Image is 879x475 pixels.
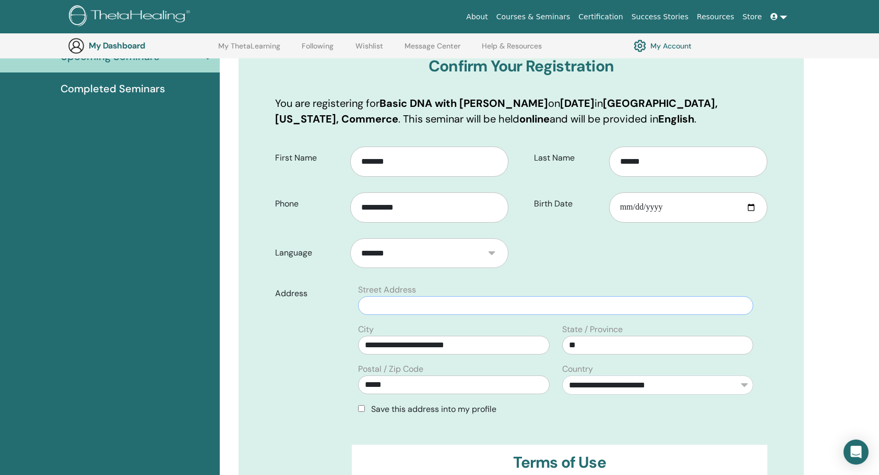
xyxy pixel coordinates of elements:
[275,95,767,127] p: You are registering for on in . This seminar will be held and will be provided in .
[68,38,85,54] img: generic-user-icon.jpg
[267,243,350,263] label: Language
[379,96,548,110] b: Basic DNA with [PERSON_NAME]
[634,37,692,55] a: My Account
[562,363,593,375] label: Country
[562,323,623,336] label: State / Province
[560,96,595,110] b: [DATE]
[358,323,374,336] label: City
[371,404,496,415] span: Save this address into my profile
[302,42,334,58] a: Following
[844,440,869,465] div: Open Intercom Messenger
[358,363,423,375] label: Postal / Zip Code
[355,42,383,58] a: Wishlist
[218,42,280,58] a: My ThetaLearning
[526,148,609,168] label: Last Name
[739,7,766,27] a: Store
[275,96,718,126] b: [GEOGRAPHIC_DATA], [US_STATE], Commerce
[61,81,165,96] span: Completed Seminars
[658,112,694,126] b: English
[627,7,693,27] a: Success Stories
[519,112,550,126] b: online
[405,42,460,58] a: Message Center
[693,7,739,27] a: Resources
[360,453,759,472] h3: Terms of Use
[267,148,350,168] label: First Name
[358,284,416,296] label: Street Address
[69,5,194,29] img: logo.png
[526,194,609,214] label: Birth Date
[492,7,575,27] a: Courses & Seminars
[634,37,646,55] img: cog.svg
[574,7,627,27] a: Certification
[482,42,542,58] a: Help & Resources
[267,284,352,303] label: Address
[462,7,492,27] a: About
[267,194,350,214] label: Phone
[89,41,193,51] h3: My Dashboard
[275,57,767,76] h3: Confirm Your Registration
